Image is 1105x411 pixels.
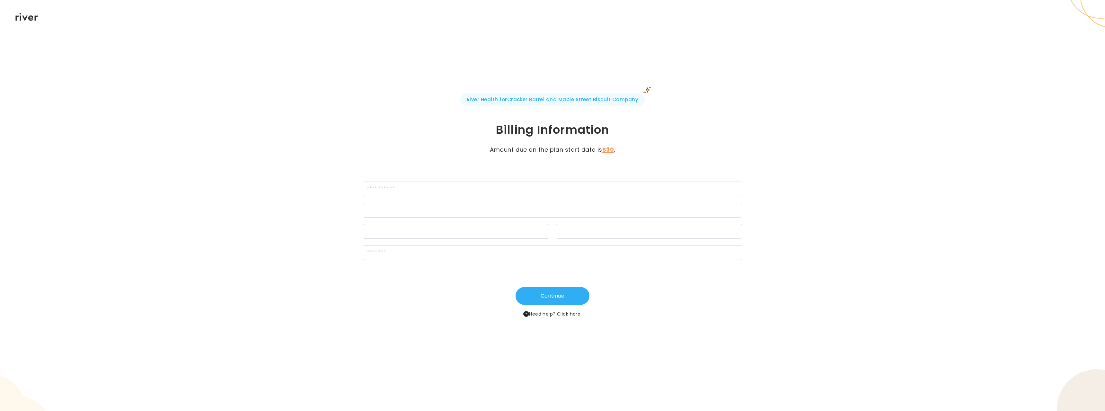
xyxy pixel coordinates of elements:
[460,93,645,106] span: River Health for Cracker Barrel and Maple Street Biscuit Company
[516,287,589,305] button: Continue
[523,310,581,318] span: Need help?
[363,245,742,260] input: zipCode
[367,229,545,235] iframe: Secure expiration date input frame
[281,122,824,138] h1: Billing Information
[363,182,742,196] input: cardName
[557,310,582,318] button: Click here.
[480,145,625,154] p: Amount due on the plan start date is .
[602,146,614,154] strong: $30
[560,229,738,235] iframe: Secure CVC input frame
[367,208,738,214] iframe: Secure card number input frame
